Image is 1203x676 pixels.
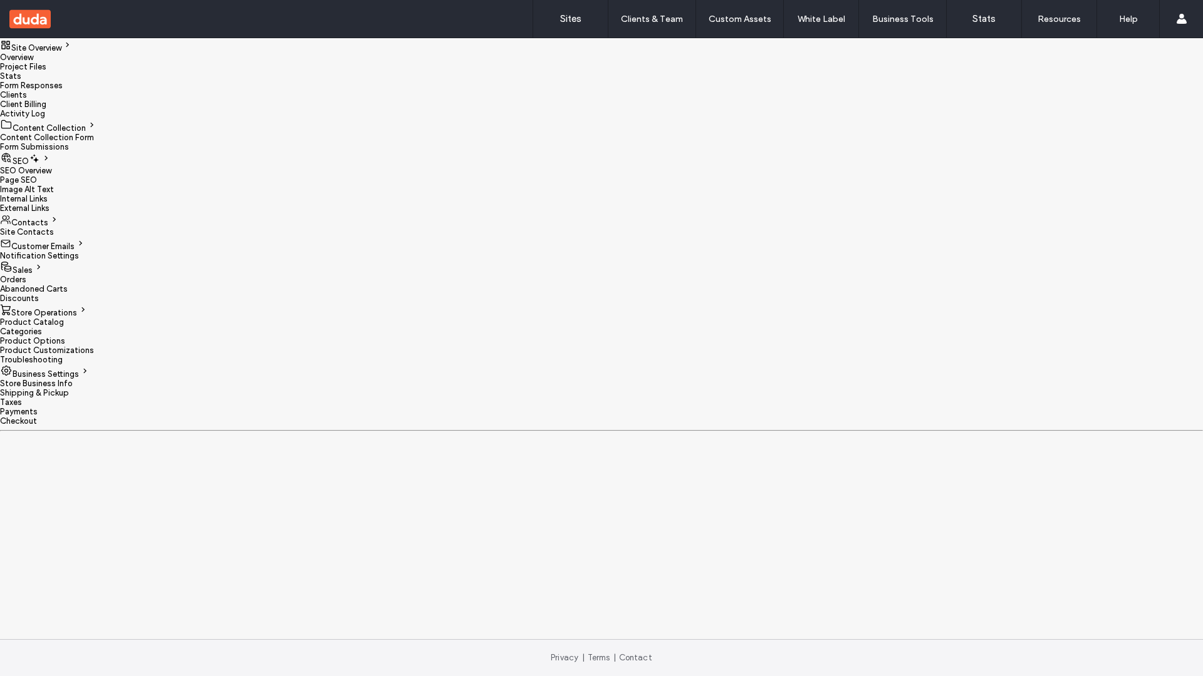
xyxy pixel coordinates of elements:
[1119,14,1138,24] label: Help
[11,308,77,317] span: Store Operations
[709,14,771,24] label: Custom Assets
[13,156,29,166] span: SEO
[582,653,585,662] span: |
[588,653,610,662] a: Terms
[11,43,61,53] span: Site Overview
[551,653,578,662] a: Privacy
[560,13,581,24] label: Sites
[613,653,616,662] span: |
[972,13,996,24] label: Stats
[13,369,79,379] span: Business Settings
[13,265,33,275] span: Sales
[619,653,652,662] a: Contact
[1038,14,1081,24] label: Resources
[11,218,48,227] span: Contacts
[13,123,86,133] span: Content Collection
[621,14,683,24] label: Clients & Team
[798,14,845,24] label: White Label
[11,242,75,251] span: Customer Emails
[872,14,934,24] label: Business Tools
